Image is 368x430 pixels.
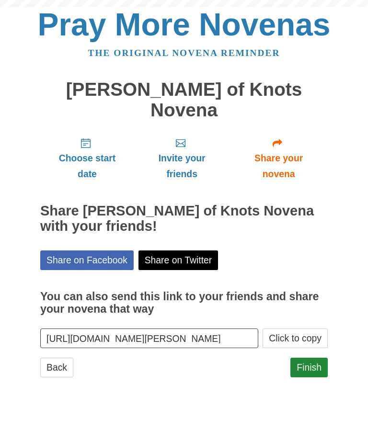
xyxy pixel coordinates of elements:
a: Share on Facebook [40,250,134,270]
a: Pray More Novenas [38,7,331,42]
button: Click to copy [263,328,328,348]
a: Share on Twitter [138,250,218,270]
a: Share your novena [230,130,328,187]
a: Invite your friends [134,130,230,187]
a: The original novena reminder [88,48,280,58]
h2: Share [PERSON_NAME] of Knots Novena with your friends! [40,204,328,234]
span: Share your novena [239,150,318,182]
h1: [PERSON_NAME] of Knots Novena [40,79,328,120]
a: Choose start date [40,130,134,187]
span: Invite your friends [144,150,220,182]
a: Back [40,358,73,377]
h3: You can also send this link to your friends and share your novena that way [40,291,328,315]
a: Finish [290,358,328,377]
span: Choose start date [50,150,125,182]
